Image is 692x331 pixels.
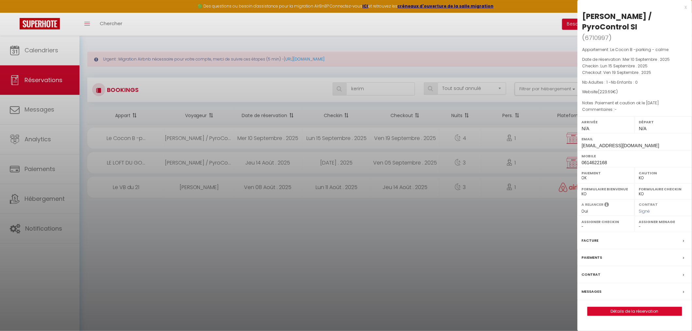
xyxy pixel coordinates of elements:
[582,218,631,225] label: Assigner Checkin
[582,271,601,278] label: Contrat
[611,79,638,85] span: Nb Enfants : 0
[578,3,687,11] div: x
[598,89,618,95] span: ( €)
[639,208,650,214] span: Signé
[582,186,631,192] label: Formulaire Bienvenue
[639,119,688,125] label: Départ
[605,202,609,209] i: Sélectionner OUI si vous souhaiter envoyer les séquences de messages post-checkout
[639,186,688,192] label: Formulaire Checkin
[582,254,602,261] label: Paiements
[582,79,638,85] span: Nb Adultes : 1 -
[639,218,688,225] label: Assigner Menage
[582,170,631,176] label: Paiement
[639,126,647,131] span: N/A
[582,46,687,53] p: Appartement :
[604,70,651,75] span: Ven 19 Septembre . 2025
[601,63,648,69] span: Lun 15 Septembre . 2025
[582,126,589,131] span: N/A
[582,237,599,244] label: Facture
[582,153,688,159] label: Mobile
[582,202,604,207] label: A relancer
[611,47,669,52] span: Le Cocon B -parking - calme
[582,143,659,148] span: [EMAIL_ADDRESS][DOMAIN_NAME]
[585,34,609,42] span: 6710997
[615,107,617,112] span: -
[582,11,687,32] div: [PERSON_NAME] / PyroControl SI
[639,202,658,206] label: Contrat
[582,136,688,142] label: Email
[582,119,631,125] label: Arrivée
[596,100,659,106] span: Paiement et caution ok le [DATE]
[639,170,688,176] label: Caution
[582,63,687,69] p: Checkin :
[582,89,687,95] div: Website
[588,307,682,316] a: Détails de la réservation
[587,307,682,316] button: Détails de la réservation
[5,3,25,22] button: Ouvrir le widget de chat LiveChat
[582,33,612,42] span: ( )
[582,56,687,63] p: Date de réservation :
[600,89,613,95] span: 223.69
[582,100,687,106] p: Notes :
[582,69,687,76] p: Checkout :
[582,160,607,165] span: 0614622168
[582,106,687,113] p: Commentaires :
[582,288,602,295] label: Messages
[623,57,670,62] span: Mer 10 Septembre . 2025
